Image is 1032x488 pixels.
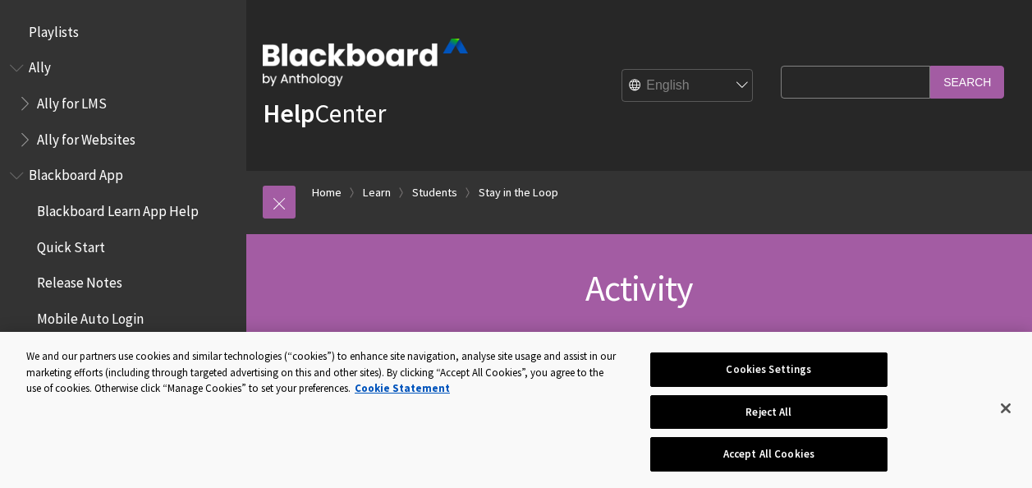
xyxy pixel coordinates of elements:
select: Site Language Selector [622,70,754,103]
a: HelpCenter [263,97,386,130]
button: Accept All Cookies [650,437,888,472]
span: Ally for Websites [37,126,135,148]
nav: Book outline for Playlists [10,18,236,46]
strong: Help [263,97,314,130]
a: Learn [363,182,391,203]
a: Home [312,182,342,203]
input: Search [930,66,1004,98]
img: Blackboard by Anthology [263,39,468,86]
span: Mobile Auto Login [37,305,144,327]
a: Students [412,182,457,203]
span: Blackboard App [29,162,123,184]
button: Cookies Settings [650,352,888,387]
nav: Book outline for Anthology Ally Help [10,54,236,154]
span: Activity [585,265,694,311]
button: Close [988,390,1024,426]
span: Ally for LMS [37,90,107,112]
div: We and our partners use cookies and similar technologies (“cookies”) to enhance site navigation, ... [26,348,619,397]
span: Quick Start [37,233,105,256]
span: Ally [29,54,51,76]
span: Release Notes [37,269,122,292]
a: Stay in the Loop [479,182,558,203]
span: Blackboard Learn App Help [37,197,199,219]
button: Reject All [650,395,888,430]
span: Playlists [29,18,79,40]
a: More information about your privacy, opens in a new tab [355,381,450,395]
